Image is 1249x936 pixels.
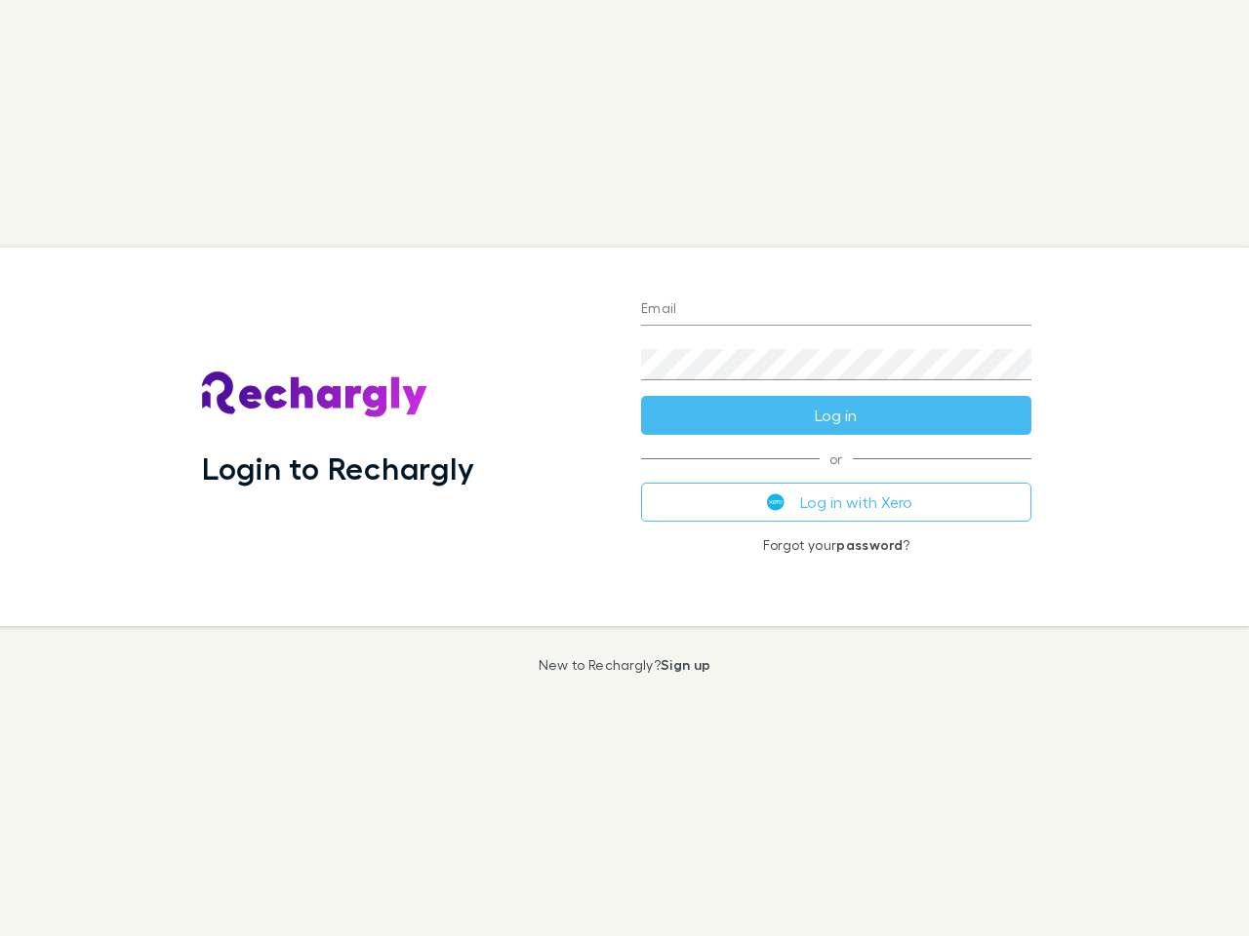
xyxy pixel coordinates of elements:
img: Rechargly's Logo [202,371,428,418]
a: password [836,536,903,553]
button: Log in [641,396,1031,435]
a: Sign up [661,656,710,673]
h1: Login to Rechargly [202,449,474,487]
button: Log in with Xero [641,483,1031,522]
span: or [641,458,1031,459]
p: Forgot your ? [641,537,1031,553]
img: Xero's logo [767,493,785,511]
p: New to Rechargly? [539,657,711,673]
